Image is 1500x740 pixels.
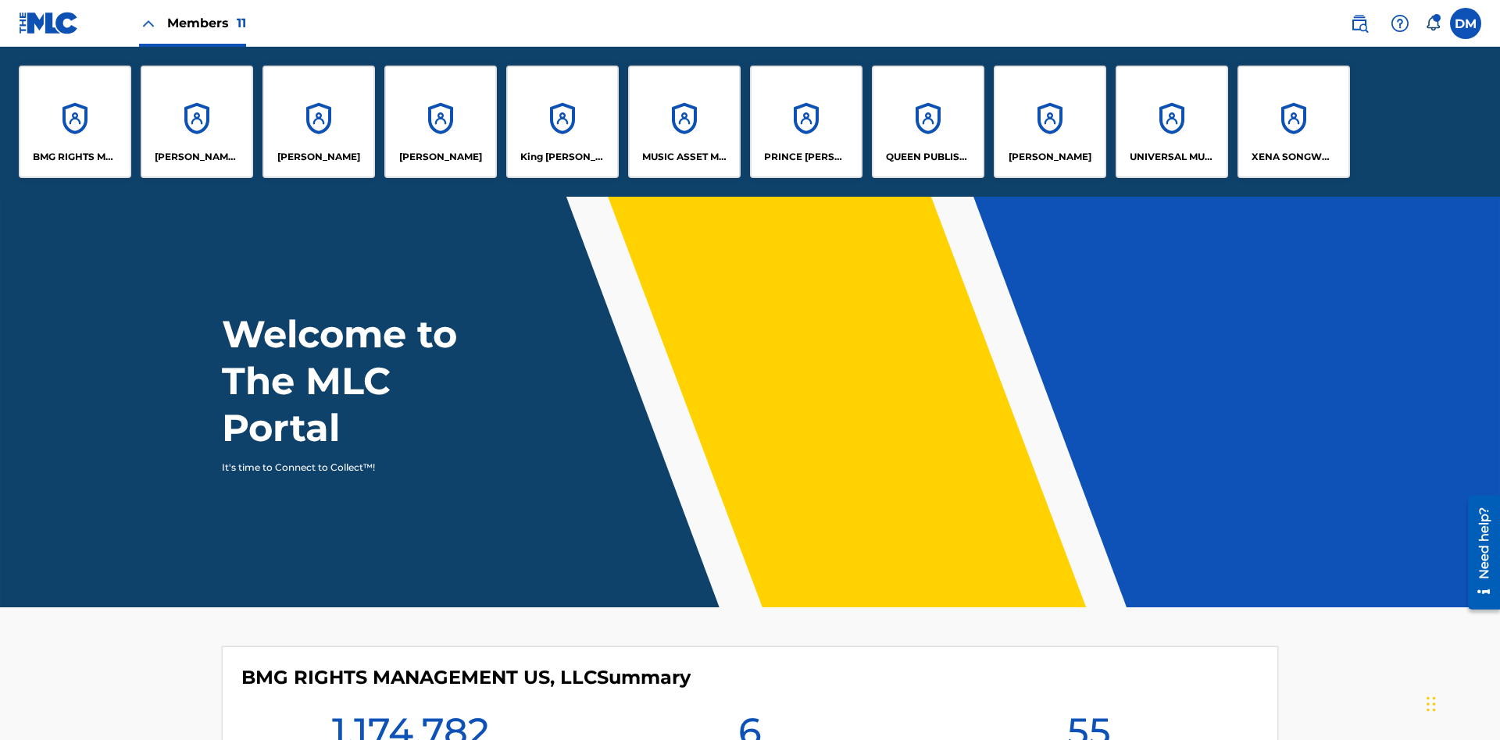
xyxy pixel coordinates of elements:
p: It's time to Connect to Collect™! [222,461,493,475]
a: AccountsQUEEN PUBLISHA [872,66,984,178]
p: EYAMA MCSINGER [399,150,482,164]
img: search [1350,14,1369,33]
p: MUSIC ASSET MANAGEMENT (MAM) [642,150,727,164]
a: Accounts[PERSON_NAME] [994,66,1106,178]
div: Notifications [1425,16,1441,31]
div: Help [1384,8,1416,39]
p: King McTesterson [520,150,605,164]
p: XENA SONGWRITER [1252,150,1337,164]
p: ELVIS COSTELLO [277,150,360,164]
a: Public Search [1344,8,1375,39]
a: Accounts[PERSON_NAME] [262,66,375,178]
div: User Menu [1450,8,1481,39]
a: Accounts[PERSON_NAME] [384,66,497,178]
p: UNIVERSAL MUSIC PUB GROUP [1130,150,1215,164]
p: CLEO SONGWRITER [155,150,240,164]
img: help [1391,14,1409,33]
a: AccountsKing [PERSON_NAME] [506,66,619,178]
img: Close [139,14,158,33]
img: MLC Logo [19,12,79,34]
p: BMG RIGHTS MANAGEMENT US, LLC [33,150,118,164]
a: AccountsBMG RIGHTS MANAGEMENT US, LLC [19,66,131,178]
iframe: Chat Widget [1422,665,1500,740]
p: PRINCE MCTESTERSON [764,150,849,164]
a: AccountsXENA SONGWRITER [1237,66,1350,178]
a: AccountsPRINCE [PERSON_NAME] [750,66,862,178]
p: QUEEN PUBLISHA [886,150,971,164]
a: AccountsMUSIC ASSET MANAGEMENT (MAM) [628,66,741,178]
a: Accounts[PERSON_NAME] SONGWRITER [141,66,253,178]
div: Drag [1427,681,1436,728]
span: 11 [237,16,246,30]
p: RONALD MCTESTERSON [1009,150,1091,164]
span: Members [167,14,246,32]
iframe: Resource Center [1456,489,1500,617]
a: AccountsUNIVERSAL MUSIC PUB GROUP [1116,66,1228,178]
h1: Welcome to The MLC Portal [222,311,514,451]
h4: BMG RIGHTS MANAGEMENT US, LLC [241,666,691,689]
